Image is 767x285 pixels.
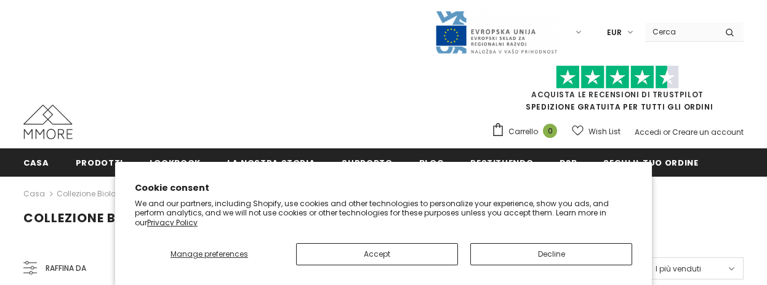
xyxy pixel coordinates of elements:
span: Prodotti [76,157,123,169]
a: La nostra storia [227,148,315,176]
span: Carrello [508,126,538,138]
span: Casa [23,157,49,169]
p: We and our partners, including Shopify, use cookies and other technologies to personalize your ex... [135,199,632,228]
span: Wish List [588,126,620,138]
span: La nostra storia [227,157,315,169]
a: Acquista le recensioni di TrustPilot [531,89,704,100]
span: Raffina da [46,262,86,275]
a: Wish List [572,121,620,142]
span: or [663,127,670,137]
h2: Cookie consent [135,182,632,195]
span: EUR [607,26,622,39]
span: supporto [342,157,392,169]
input: Search Site [645,23,716,41]
span: SPEDIZIONE GRATUITA PER TUTTI GLI ORDINI [491,71,744,112]
a: B2B [560,148,577,176]
a: Lookbook [150,148,201,176]
a: Casa [23,148,49,176]
a: Collezione biologica [57,188,134,199]
img: Casi MMORE [23,105,73,139]
a: Prodotti [76,148,123,176]
a: Carrello 0 [491,122,563,141]
a: Blog [419,148,444,176]
a: Creare un account [672,127,744,137]
span: Manage preferences [171,249,248,259]
img: Fidati di Pilot Stars [556,65,679,89]
a: Accedi [635,127,661,137]
span: Collezione biologica [23,209,183,227]
span: Blog [419,157,444,169]
button: Accept [296,243,458,265]
span: 0 [543,124,557,138]
a: Javni Razpis [435,26,558,37]
span: Lookbook [150,157,201,169]
button: Manage preferences [135,243,284,265]
a: supporto [342,148,392,176]
span: Restituendo [470,157,533,169]
span: Segui il tuo ordine [603,157,698,169]
a: Privacy Policy [147,217,198,228]
img: Javni Razpis [435,10,558,55]
a: Casa [23,187,45,201]
span: B2B [560,157,577,169]
a: Restituendo [470,148,533,176]
span: I più venduti [656,263,701,275]
button: Decline [470,243,632,265]
a: Segui il tuo ordine [603,148,698,176]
